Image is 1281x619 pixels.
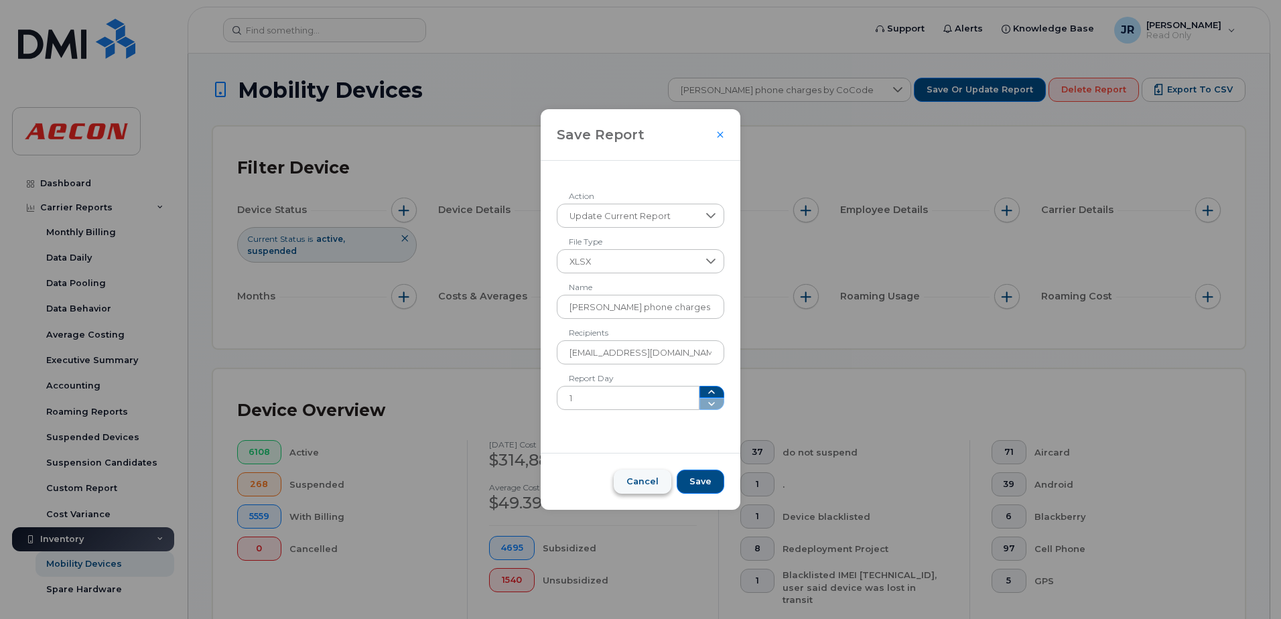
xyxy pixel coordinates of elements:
[557,250,699,274] span: XLSX
[557,386,699,410] input: Report Day
[689,476,712,488] span: Save
[557,125,645,145] span: Save Report
[557,204,699,228] span: Update Current Report
[716,131,724,139] button: Close
[557,340,725,364] input: Example: a@example.com, b@example.com
[557,295,725,319] input: Name
[614,470,671,494] button: Cancel
[626,476,659,488] span: Cancel
[677,470,724,494] button: Save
